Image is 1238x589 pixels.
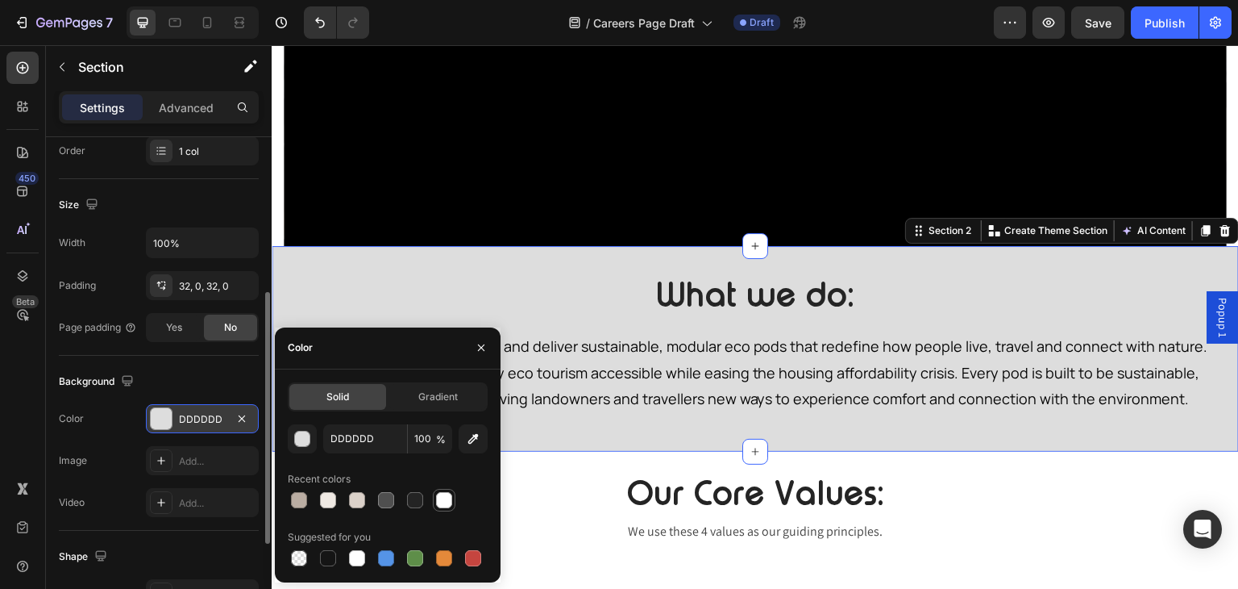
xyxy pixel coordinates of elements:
[224,320,237,335] span: No
[1071,6,1124,39] button: Save
[59,320,137,335] div: Page padding
[326,390,349,404] span: Solid
[59,411,84,426] div: Color
[1183,510,1222,549] div: Open Intercom Messenger
[323,424,407,453] input: Eg: FFFFFF
[179,412,226,427] div: DDDDDD
[179,144,255,159] div: 1 col
[59,194,102,216] div: Size
[750,15,774,30] span: Draft
[166,320,182,335] span: Yes
[14,477,953,496] p: We use these 4 values as our guiding principles.
[6,6,120,39] button: 7
[1085,16,1111,30] span: Save
[288,472,351,487] div: Recent colors
[593,15,695,31] span: Careers Page Draft
[304,6,369,39] div: Undo/Redo
[288,530,371,545] div: Suggested for you
[78,57,210,77] p: Section
[80,99,125,116] p: Settings
[12,295,39,308] div: Beta
[179,279,255,294] div: 32, 0, 32, 0
[288,340,313,355] div: Color
[12,227,955,272] h2: What we do:
[179,454,255,469] div: Add...
[272,45,1238,589] iframe: Design area
[654,178,703,193] div: Section 2
[418,390,458,404] span: Gradient
[59,453,87,468] div: Image
[943,253,959,292] span: Popup 1
[147,228,258,257] input: Auto
[59,495,85,510] div: Video
[106,13,113,32] p: 7
[179,496,255,511] div: Add...
[15,172,39,185] div: 450
[59,546,110,568] div: Shape
[436,432,446,447] span: %
[59,371,137,393] div: Background
[12,427,955,469] h2: Our Core Values:
[1131,6,1199,39] button: Publish
[159,99,214,116] p: Advanced
[1145,15,1185,31] div: Publish
[846,176,917,195] button: AI Content
[31,291,937,363] span: At Elsewhere Pods we design and deliver sustainable, modular eco pods that redefine how people li...
[586,15,590,31] span: /
[59,144,85,158] div: Order
[733,178,836,193] p: Create Theme Section
[59,278,96,293] div: Padding
[59,236,85,250] div: Width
